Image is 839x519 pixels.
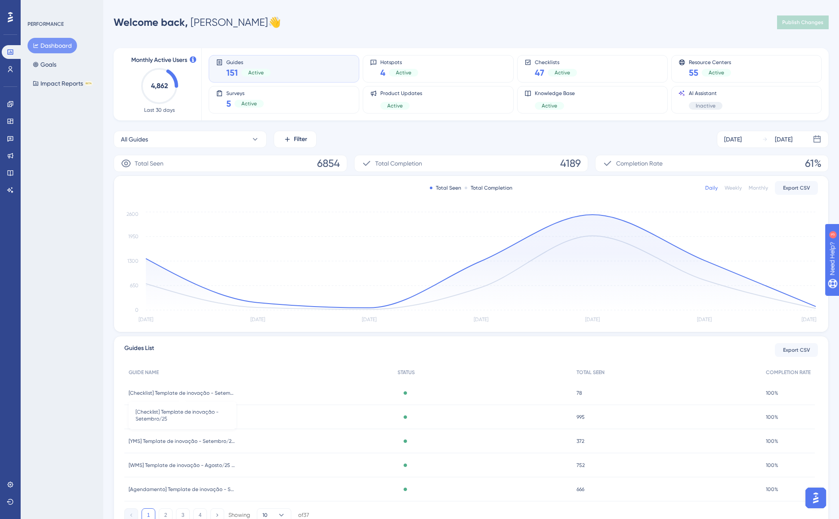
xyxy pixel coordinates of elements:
[114,131,267,148] button: All Guides
[226,90,264,96] span: Surveys
[380,67,386,79] span: 4
[783,347,810,353] span: Export CSV
[749,184,768,191] div: Monthly
[121,134,148,144] span: All Guides
[248,69,264,76] span: Active
[802,316,816,322] tspan: [DATE]
[696,102,716,109] span: Inactive
[380,59,418,65] span: Hotspots
[542,102,557,109] span: Active
[124,343,154,357] span: Guides List
[135,307,139,313] tspan: 0
[775,343,818,357] button: Export CSV
[766,369,811,376] span: COMPLETION RATE
[262,512,268,519] span: 10
[766,390,778,396] span: 100%
[577,369,605,376] span: TOTAL SEEN
[577,414,585,421] span: 995
[28,38,77,53] button: Dashboard
[577,390,582,396] span: 78
[725,184,742,191] div: Weekly
[130,283,139,289] tspan: 650
[396,69,411,76] span: Active
[577,486,584,493] span: 666
[28,21,64,28] div: PERFORMANCE
[535,90,575,97] span: Knowledge Base
[129,462,236,469] span: [WMS] Template de inovação - Agosto/25 - Copiloto (3)
[709,69,724,76] span: Active
[724,134,742,144] div: [DATE]
[775,181,818,195] button: Export CSV
[689,59,731,65] span: Resource Centers
[380,90,422,97] span: Product Updates
[114,15,281,29] div: [PERSON_NAME] 👋
[560,157,581,170] span: 4189
[705,184,718,191] div: Daily
[135,158,163,169] span: Total Seen
[777,15,829,29] button: Publish Changes
[131,55,187,65] span: Monthly Active Users
[294,134,307,144] span: Filter
[782,19,824,26] span: Publish Changes
[129,438,236,445] span: [YMS] Template de inovação - Setembro/25 - Copiloto
[151,82,168,90] text: 4,862
[697,316,712,322] tspan: [DATE]
[127,258,139,264] tspan: 1300
[577,438,584,445] span: 372
[535,59,577,65] span: Checklists
[228,511,250,519] div: Showing
[136,408,229,422] span: [Checklist] Template de inovação - Setembro/25
[226,67,238,79] span: 151
[139,316,153,322] tspan: [DATE]
[250,316,265,322] tspan: [DATE]
[144,107,175,114] span: Last 30 days
[129,486,236,493] span: [Agendamento] Template de inovação - Setembro/25 - Copiloto
[129,369,159,376] span: GUIDE NAME
[535,67,544,79] span: 47
[783,184,810,191] span: Export CSV
[298,511,309,519] div: of 37
[362,316,376,322] tspan: [DATE]
[689,67,698,79] span: 55
[766,438,778,445] span: 100%
[766,462,778,469] span: 100%
[241,100,257,107] span: Active
[126,211,139,217] tspan: 2600
[28,57,62,72] button: Goals
[398,369,415,376] span: STATUS
[20,2,54,12] span: Need Help?
[226,98,231,110] span: 5
[128,233,139,240] tspan: 1950
[129,390,236,396] span: [Checklist] Template de inovação - Setembro/25
[805,157,821,170] span: 61%
[317,157,340,170] span: 6854
[803,485,829,511] iframe: UserGuiding AI Assistant Launcher
[114,16,188,28] span: Welcome back,
[577,462,585,469] span: 752
[226,59,271,65] span: Guides
[465,184,512,191] div: Total Completion
[28,76,98,91] button: Impact ReportsBETA
[430,184,461,191] div: Total Seen
[555,69,570,76] span: Active
[60,4,62,11] div: 3
[274,131,317,148] button: Filter
[474,316,488,322] tspan: [DATE]
[387,102,403,109] span: Active
[689,90,722,97] span: AI Assistant
[585,316,600,322] tspan: [DATE]
[775,134,793,144] div: [DATE]
[766,414,778,421] span: 100%
[766,486,778,493] span: 100%
[85,81,93,86] div: BETA
[616,158,663,169] span: Completion Rate
[375,158,422,169] span: Total Completion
